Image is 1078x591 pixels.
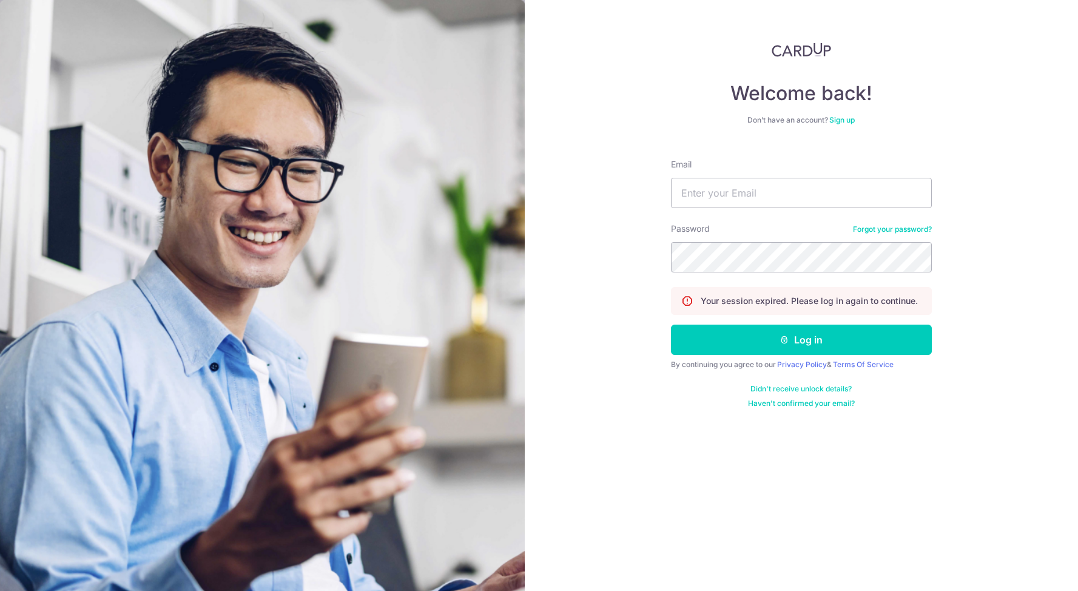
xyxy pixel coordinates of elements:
div: By continuing you agree to our & [671,360,932,370]
input: Enter your Email [671,178,932,208]
button: Log in [671,325,932,355]
a: Didn't receive unlock details? [750,384,852,394]
a: Forgot your password? [853,225,932,234]
label: Email [671,158,692,171]
img: CardUp Logo [772,42,831,57]
a: Haven't confirmed your email? [748,399,855,408]
div: Don’t have an account? [671,115,932,125]
a: Sign up [829,115,855,124]
a: Terms Of Service [833,360,894,369]
h4: Welcome back! [671,81,932,106]
a: Privacy Policy [777,360,827,369]
label: Password [671,223,710,235]
p: Your session expired. Please log in again to continue. [701,295,918,307]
